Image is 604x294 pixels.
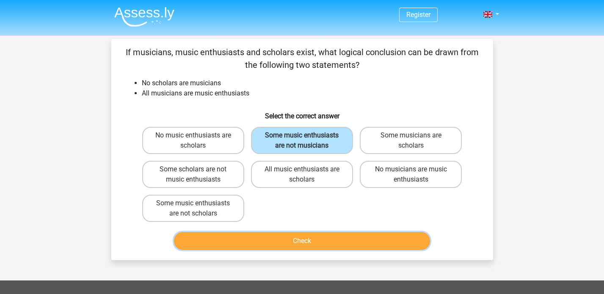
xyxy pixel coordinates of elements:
[174,232,430,250] button: Check
[251,161,353,188] label: All music enthusiasts are scholars
[360,161,462,188] label: No musicians are music enthusiasts
[142,127,244,154] label: No music enthusiasts are scholars
[125,46,480,71] p: If musicians, music enthusiasts and scholars exist, what logical conclusion can be drawn from the...
[142,161,244,188] label: Some scholars are not music enthusiasts
[114,7,174,27] img: Assessly
[142,195,244,222] label: Some music enthusiasts are not scholars
[360,127,462,154] label: Some musicians are scholars
[125,105,480,120] h6: Select the correct answer
[251,127,353,154] label: Some music enthusiasts are not musicians
[142,78,480,88] li: No scholars are musicians
[406,11,430,19] a: Register
[142,88,480,98] li: All musicians are music enthusiasts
